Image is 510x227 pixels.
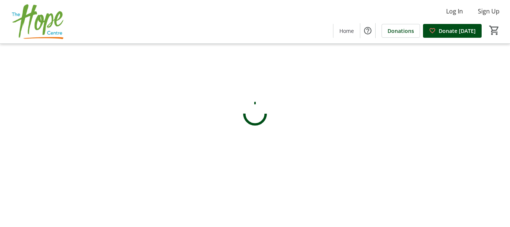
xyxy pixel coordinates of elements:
[440,5,469,17] button: Log In
[439,27,476,35] span: Donate [DATE]
[388,27,414,35] span: Donations
[446,7,463,16] span: Log In
[472,5,506,17] button: Sign Up
[382,24,420,38] a: Donations
[4,3,71,40] img: The Hope Centre's Logo
[333,24,360,38] a: Home
[423,24,482,38] a: Donate [DATE]
[360,23,375,38] button: Help
[478,7,500,16] span: Sign Up
[488,24,501,37] button: Cart
[339,27,354,35] span: Home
